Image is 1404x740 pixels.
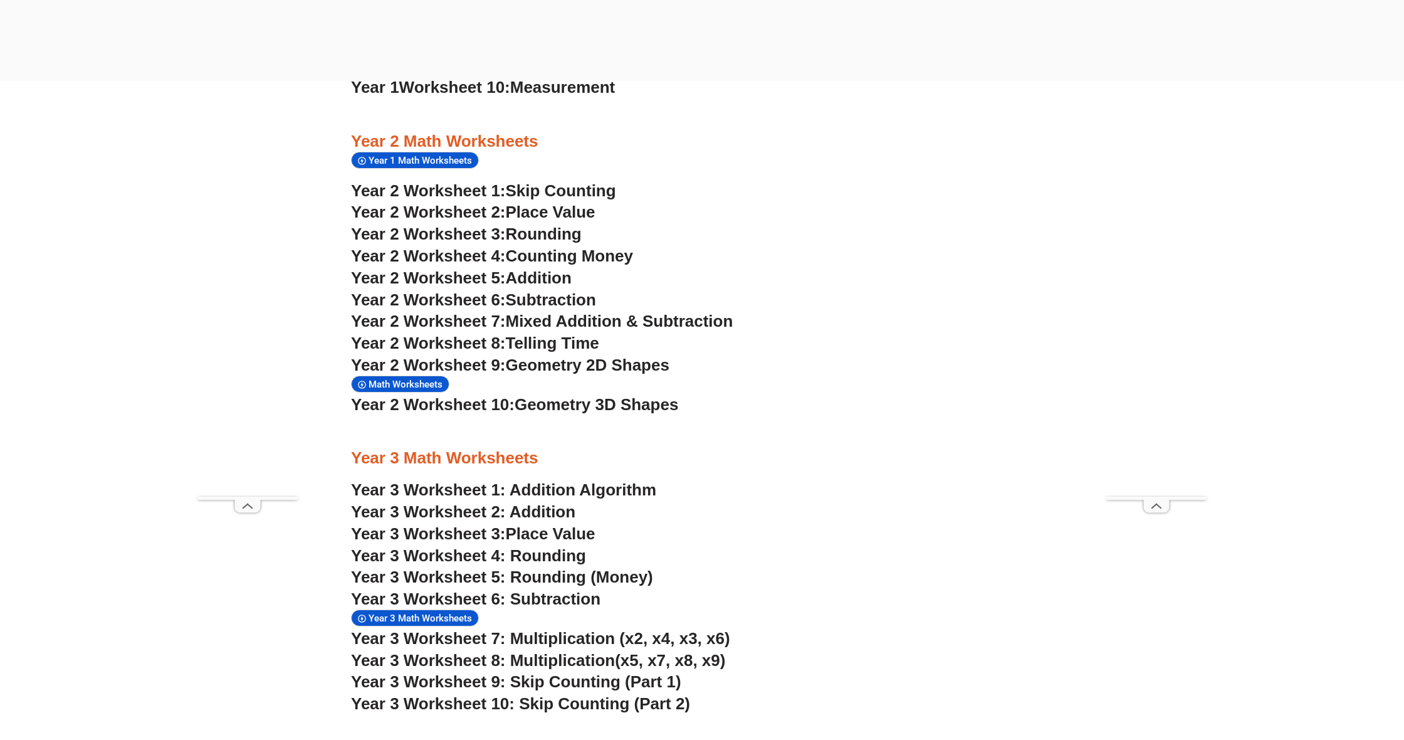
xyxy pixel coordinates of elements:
a: Year 3 Worksheet 2: Addition [351,502,575,521]
iframe: Advertisement [1106,120,1207,497]
a: Year 3 Worksheet 10: Skip Counting (Part 2) [351,694,690,713]
span: Year 2 Worksheet 4: [351,246,506,265]
a: Year 3 Worksheet 4: Rounding [351,546,586,565]
span: Math Worksheets [369,379,446,390]
span: Place Value [506,203,595,221]
a: Year 2 Worksheet 4:Counting Money [351,246,633,265]
span: Year 2 Worksheet 5: [351,268,506,287]
iframe: Chat Widget [1341,680,1404,740]
div: Year 3 Math Worksheets [351,610,479,626]
span: Year 2 Worksheet 1: [351,181,506,200]
span: Year 2 Worksheet 7: [351,312,506,330]
span: Counting Money [506,246,634,265]
div: Math Worksheets [351,376,449,393]
a: Year 2 Worksheet 3:Rounding [351,225,582,243]
span: Year 3 Worksheet 3: [351,524,506,543]
a: Year 3 Worksheet 8: Multiplication(x5, x7, x8, x9) [351,651,725,670]
span: Year 2 Worksheet 9: [351,356,506,374]
a: Year 2 Worksheet 10:Geometry 3D Shapes [351,395,678,414]
div: Year 1 Math Worksheets [351,152,479,169]
a: Year 2 Worksheet 1:Skip Counting [351,181,616,200]
span: Telling Time [506,334,599,352]
h3: Year 3 Math Worksheets [351,448,1053,469]
a: Year 3 Worksheet 5: Rounding (Money) [351,568,653,586]
a: Year 2 Worksheet 2:Place Value [351,203,595,221]
span: Year 2 Worksheet 2: [351,203,506,221]
span: Year 2 Worksheet 10: [351,395,515,414]
span: Geometry 2D Shapes [506,356,669,374]
span: Rounding [506,225,582,243]
a: Year 3 Worksheet 1: Addition Algorithm [351,480,656,499]
a: Year 2 Worksheet 9:Geometry 2D Shapes [351,356,669,374]
a: Year 3 Worksheet 7: Multiplication (x2, x4, x3, x6) [351,629,730,648]
span: Year 3 Math Worksheets [369,613,476,624]
span: (x5, x7, x8, x9) [615,651,725,670]
span: Year 2 Worksheet 3: [351,225,506,243]
a: Year 2 Worksheet 5:Addition [351,268,572,287]
span: Subtraction [506,290,596,309]
a: Year 2 Worksheet 8:Telling Time [351,334,599,352]
span: Addition [506,268,572,287]
span: Year 2 Worksheet 8: [351,334,506,352]
span: Geometry 3D Shapes [515,395,678,414]
span: Measurement [510,78,616,97]
span: Year 1 Math Worksheets [369,155,476,166]
a: Year 1Worksheet 10:Measurement [351,78,615,97]
span: Mixed Addition & Subtraction [506,312,733,330]
span: Year 3 Worksheet 8: Multiplication [351,651,615,670]
span: Worksheet 10: [399,78,510,97]
a: Year 3 Worksheet 9: Skip Counting (Part 1) [351,672,681,691]
a: Year 2 Worksheet 7:Mixed Addition & Subtraction [351,312,733,330]
span: Skip Counting [506,181,616,200]
iframe: Advertisement [197,120,298,497]
span: Place Value [506,524,595,543]
a: Year 3 Worksheet 3:Place Value [351,524,595,543]
span: Year 2 Worksheet 6: [351,290,506,309]
a: Year 3 Worksheet 6: Subtraction [351,589,600,608]
a: Year 2 Worksheet 6:Subtraction [351,290,596,309]
h3: Year 2 Math Worksheets [351,131,1053,152]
